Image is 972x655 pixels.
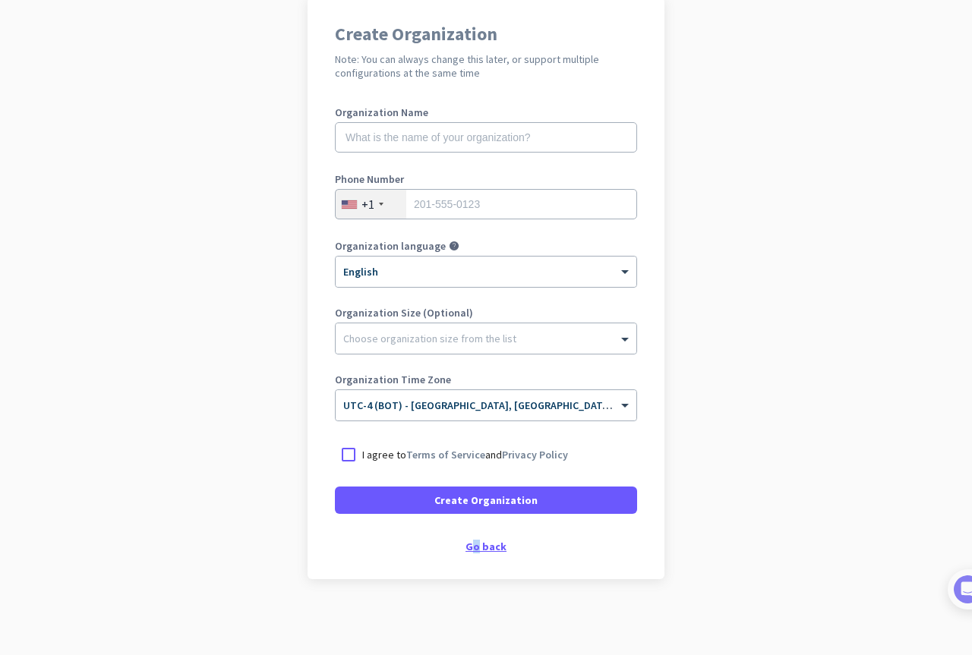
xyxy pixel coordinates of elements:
i: help [449,241,459,251]
label: Organization Time Zone [335,374,637,385]
label: Organization language [335,241,446,251]
div: +1 [361,197,374,212]
div: Go back [335,541,637,552]
a: Terms of Service [406,448,485,461]
h2: Note: You can always change this later, or support multiple configurations at the same time [335,52,637,80]
label: Organization Size (Optional) [335,307,637,318]
h1: Create Organization [335,25,637,43]
a: Privacy Policy [502,448,568,461]
input: What is the name of your organization? [335,122,637,153]
p: I agree to and [362,447,568,462]
input: 201-555-0123 [335,189,637,219]
span: Create Organization [434,493,538,508]
button: Create Organization [335,487,637,514]
label: Phone Number [335,174,637,184]
label: Organization Name [335,107,637,118]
